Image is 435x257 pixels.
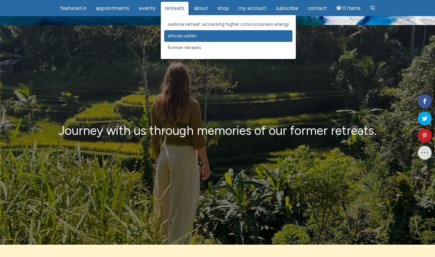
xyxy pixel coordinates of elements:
a: About [190,2,212,15]
span: About [194,5,208,11]
a: Contact [304,2,331,15]
span: Appointments [96,5,129,11]
span: Contact [308,5,327,11]
a: African Safari [164,30,292,42]
span: featured in [60,5,86,11]
p: Journey with us through memories of our former retreats. [22,122,413,139]
span: 0 [421,83,432,90]
a: Events [135,2,159,15]
span: Shares [421,90,432,93]
a: Subscribe [272,2,302,15]
span: Retreats [165,5,184,11]
span: Subscribe [276,5,298,11]
a: Sedona Retreat: Accessing Higher Consciousness Energy [164,19,292,30]
span: 0 items [342,6,361,11]
a: Former Retreats [164,42,292,54]
a: Retreats [161,2,189,15]
span: Events [139,5,155,11]
span: My Account [239,5,266,11]
a: Cart0 items [332,1,365,15]
a: Appointments [92,2,133,15]
a: Shop [214,2,233,15]
a: My Account [234,2,270,15]
span: African Safari [168,33,196,39]
span: Shop [218,5,229,11]
span: Sedona Retreat: Accessing Higher Consciousness Energy [168,21,289,27]
i: Cart [336,5,343,11]
a: featured in [56,2,90,15]
span: Former Retreats [168,45,201,50]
